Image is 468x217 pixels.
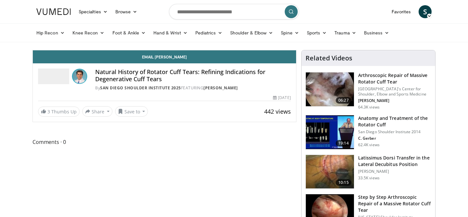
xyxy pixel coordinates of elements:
[47,108,50,115] span: 3
[38,69,69,84] img: San Diego Shoulder Institute 2025
[111,5,141,18] a: Browse
[306,115,354,149] img: 58008271-3059-4eea-87a5-8726eb53a503.150x105_q85_crop-smart_upscale.jpg
[169,4,299,19] input: Search topics, interventions
[33,50,296,63] a: Email [PERSON_NAME]
[358,155,431,168] h3: Latissimus Dorsi Transfer in the Lateral Decubitus Position
[305,72,431,110] a: 06:27 Arthroscopic Repair of Massive Rotator Cuff Tear [GEOGRAPHIC_DATA]'s Center for Shoulder, E...
[305,115,431,149] a: 19:14 Anatomy and Treatment of the Rotator Cuff San Diego Shoulder Institute 2014 C. Gerber 62.4K...
[358,72,431,85] h3: Arthroscopic Repair of Massive Rotator Cuff Tear
[95,85,291,91] div: By FEATURING
[100,85,181,91] a: San Diego Shoulder Institute 2025
[273,95,291,101] div: [DATE]
[149,26,191,39] a: Hand & Wrist
[358,175,380,181] p: 33.5K views
[360,26,393,39] a: Business
[388,5,415,18] a: Favorites
[82,106,112,117] button: Share
[95,69,291,83] h4: Natural History of Rotator Cuff Tears: Refining Indications for Degenerative Cuff Tears
[336,179,351,186] span: 10:15
[115,106,148,117] button: Save to
[306,72,354,106] img: 281021_0002_1.png.150x105_q85_crop-smart_upscale.jpg
[305,155,431,189] a: 10:15 Latissimus Dorsi Transfer in the Lateral Decubitus Position [PERSON_NAME] 33.5K views
[203,85,238,91] a: [PERSON_NAME]
[32,138,296,146] span: Comments 0
[264,108,291,115] span: 442 views
[358,86,431,97] p: [GEOGRAPHIC_DATA]'s Center for Shoulder, Elbow and Sports Medicine
[305,54,352,62] h4: Related Videos
[72,69,87,84] img: Avatar
[358,136,431,141] p: C. Gerber
[36,8,71,15] img: VuMedi Logo
[358,105,380,110] p: 64.3K views
[358,115,431,128] h3: Anatomy and Treatment of the Rotator Cuff
[336,140,351,147] span: 19:14
[358,129,431,134] p: San Diego Shoulder Institute 2014
[109,26,150,39] a: Foot & Ankle
[75,5,111,18] a: Specialties
[191,26,226,39] a: Pediatrics
[358,142,380,147] p: 62.4K views
[358,98,431,103] p: [PERSON_NAME]
[38,107,80,117] a: 3 Thumbs Up
[277,26,303,39] a: Spine
[32,26,69,39] a: Hip Recon
[358,169,431,174] p: [PERSON_NAME]
[69,26,109,39] a: Knee Recon
[226,26,277,39] a: Shoulder & Elbow
[358,194,431,213] h3: Step by Step Arthroscopic Repair of a Massive Rotator Cuff Tear
[331,26,360,39] a: Trauma
[336,97,351,104] span: 06:27
[303,26,331,39] a: Sports
[419,5,432,18] a: S
[306,155,354,189] img: 38501_0000_3.png.150x105_q85_crop-smart_upscale.jpg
